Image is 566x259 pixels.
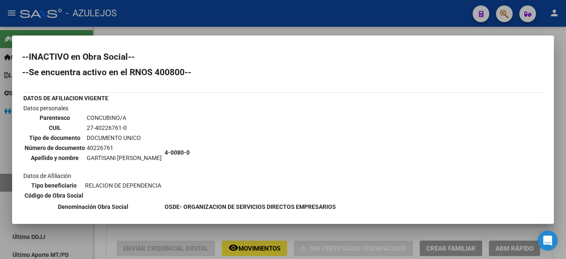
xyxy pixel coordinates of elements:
th: Código de Obra Social [24,191,84,200]
td: Datos personales Datos de Afiliación [23,104,163,201]
th: Denominación Obra Social [23,202,163,211]
b: DATOS DE AFILIACION VIGENTE [23,95,108,102]
td: 27-40226761-0 [86,123,162,132]
td: GARTISANI [PERSON_NAME] [86,153,162,163]
td: DOCUMENTO UNICO [86,133,162,142]
th: Tipo de documento [24,133,85,142]
h2: --INACTIVO en Obra Social-- [22,53,544,61]
b: OSDE- ORGANIZACION DE SERVICIOS DIRECTOS EMPRESARIOS [165,203,336,210]
b: 4-0080-0 [165,149,190,156]
th: CUIL [24,123,85,132]
td: RELACION DE DEPENDENCIA [85,181,162,190]
h2: --Se encuentra activo en el RNOS 400800-- [22,68,544,76]
th: Fecha Alta Obra Social [23,212,163,221]
td: CONCUBINO/A [86,113,162,122]
th: Parentesco [24,113,85,122]
b: [DATE] [165,213,182,220]
div: Open Intercom Messenger [538,231,558,251]
td: 40226761 [86,143,162,152]
th: Tipo beneficiario [24,181,84,190]
th: Apellido y nombre [24,153,85,163]
th: Número de documento [24,143,85,152]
